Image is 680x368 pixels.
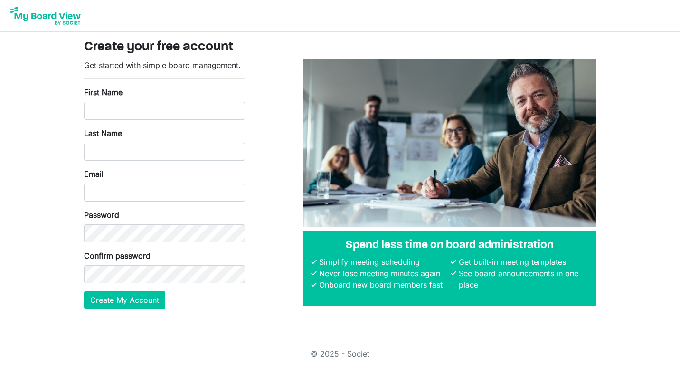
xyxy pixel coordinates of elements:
[84,87,123,98] label: First Name
[84,250,151,261] label: Confirm password
[8,4,84,28] img: My Board View Logo
[311,349,369,358] a: © 2025 - Societ
[317,268,449,279] li: Never lose meeting minutes again
[317,256,449,268] li: Simplify meeting scheduling
[84,60,241,70] span: Get started with simple board management.
[84,209,119,221] label: Password
[84,168,104,180] label: Email
[84,127,122,139] label: Last Name
[317,279,449,291] li: Onboard new board members fast
[456,268,588,291] li: See board announcements in one place
[84,291,165,309] button: Create My Account
[456,256,588,268] li: Get built-in meeting templates
[311,239,588,252] h4: Spend less time on board administration
[303,59,596,227] img: A photograph of board members sitting at a table
[84,39,596,56] h3: Create your free account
